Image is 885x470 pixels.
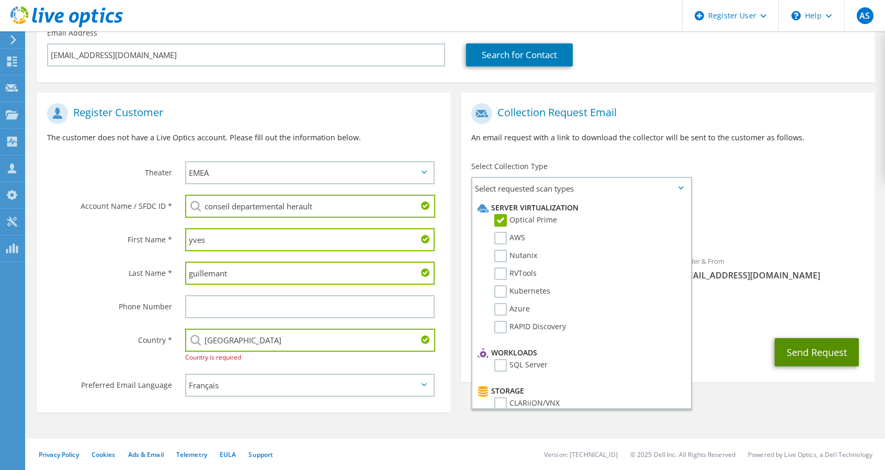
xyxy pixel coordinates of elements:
[471,103,859,124] h1: Collection Request Email
[471,161,548,172] label: Select Collection Type
[667,250,874,286] div: Sender & From
[185,353,241,362] span: Country is required
[630,450,735,459] li: © 2025 Dell Inc. All Rights Reserved
[220,450,236,459] a: EULA
[472,178,690,199] span: Select requested scan types
[47,161,172,178] label: Theater
[47,103,435,124] h1: Register Customer
[494,397,560,410] label: CLARiiON/VNX
[47,228,172,245] label: First Name *
[176,450,207,459] a: Telemetry
[775,338,859,366] button: Send Request
[494,285,550,298] label: Kubernetes
[461,203,875,245] div: Requested Collections
[39,450,79,459] a: Privacy Policy
[466,43,573,66] a: Search for Contact
[494,303,530,316] label: Azure
[494,232,525,244] label: AWS
[791,11,801,20] svg: \n
[678,270,864,281] span: [EMAIL_ADDRESS][DOMAIN_NAME]
[47,374,172,390] label: Preferred Email Language
[471,132,864,143] p: An email request with a link to download the collector will be sent to the customer as follows.
[475,202,685,214] li: Server Virtualization
[475,385,685,397] li: Storage
[461,292,875,328] div: CC & Reply To
[92,450,116,459] a: Cookies
[461,250,667,286] div: To
[47,329,172,345] label: Country *
[128,450,164,459] a: Ads & Email
[47,262,172,278] label: Last Name *
[494,214,557,227] label: Optical Prime
[857,7,873,24] span: AS
[494,359,548,372] label: SQL Server
[494,250,537,262] label: Nutanix
[494,321,566,333] label: RAPID Discovery
[494,267,537,280] label: RVTools
[248,450,273,459] a: Support
[475,346,685,359] li: Workloads
[47,132,440,143] p: The customer does not have a Live Optics account. Please fill out the information below.
[47,195,172,211] label: Account Name / SFDC ID *
[544,450,618,459] li: Version: [TECHNICAL_ID]
[47,295,172,312] label: Phone Number
[748,450,872,459] li: Powered by Live Optics, a Dell Technology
